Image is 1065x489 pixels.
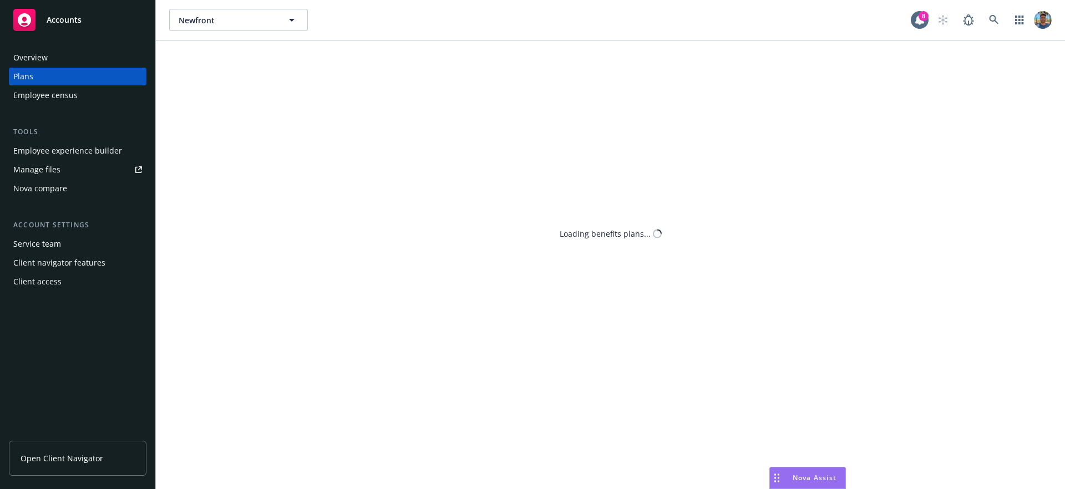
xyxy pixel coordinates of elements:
div: Drag to move [770,467,784,488]
a: Plans [9,68,146,85]
div: Account settings [9,220,146,231]
a: Report a Bug [957,9,980,31]
img: photo [1034,11,1052,29]
a: Nova compare [9,180,146,197]
div: Client navigator features [13,254,105,272]
a: Client navigator features [9,254,146,272]
a: Client access [9,273,146,291]
div: Tools [9,126,146,137]
a: Switch app [1008,9,1031,31]
div: Employee experience builder [13,142,122,160]
div: Manage files [13,161,60,179]
div: Nova compare [13,180,67,197]
button: Nova Assist [769,467,846,489]
div: Loading benefits plans... [560,228,651,240]
span: Accounts [47,16,82,24]
div: 8 [919,11,929,21]
div: Employee census [13,86,78,104]
div: Client access [13,273,62,291]
a: Search [983,9,1005,31]
button: Newfront [169,9,308,31]
span: Newfront [179,14,275,26]
a: Employee experience builder [9,142,146,160]
div: Overview [13,49,48,67]
a: Manage files [9,161,146,179]
div: Service team [13,235,61,253]
a: Employee census [9,86,146,104]
div: Plans [13,68,33,85]
a: Start snowing [932,9,954,31]
span: Open Client Navigator [21,452,103,464]
span: Nova Assist [793,473,836,482]
a: Overview [9,49,146,67]
a: Service team [9,235,146,253]
a: Accounts [9,4,146,35]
